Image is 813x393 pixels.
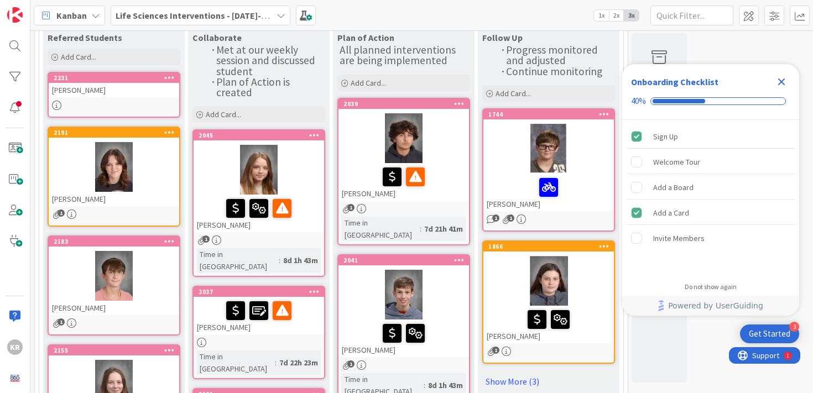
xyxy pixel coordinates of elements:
[338,255,469,357] div: 2041[PERSON_NAME]
[351,78,386,88] span: Add Card...
[631,96,790,106] div: Checklist progress: 40%
[506,65,602,78] span: Continue monitoring
[58,4,60,13] div: 1
[49,73,179,97] div: 2231[PERSON_NAME]
[424,379,425,391] span: :
[338,99,469,201] div: 2039[PERSON_NAME]
[49,192,179,206] div: [PERSON_NAME]
[338,163,469,201] div: [PERSON_NAME]
[488,111,614,118] div: 1744
[206,109,241,119] span: Add Card...
[197,350,275,375] div: Time in [GEOGRAPHIC_DATA]
[740,324,799,343] div: Open Get Started checklist, remaining modules: 3
[7,339,23,355] div: KR
[49,128,179,206] div: 2191[PERSON_NAME]
[49,237,179,315] div: 2183[PERSON_NAME]
[622,296,799,316] div: Footer
[280,254,321,266] div: 8d 1h 43m
[49,83,179,97] div: [PERSON_NAME]
[622,64,799,316] div: Checklist Container
[483,109,614,211] div: 1744[PERSON_NAME]
[492,347,499,354] span: 1
[54,238,179,245] div: 2183
[199,288,324,296] div: 2037
[58,209,65,217] span: 1
[56,9,87,22] span: Kanban
[622,120,799,275] div: Checklist items
[650,6,733,25] input: Quick Filter...
[773,73,790,91] div: Close Checklist
[192,32,242,43] span: Collaborate
[627,124,795,149] div: Sign Up is complete.
[337,32,394,43] span: Plan of Action
[483,242,614,251] div: 1866
[653,181,694,194] div: Add a Board
[628,296,794,316] a: Powered by UserGuiding
[492,214,499,222] span: 1
[343,256,469,264] div: 2041
[627,201,795,225] div: Add a Card is complete.
[216,43,317,78] span: Met at our weekly session and discussed student
[653,206,689,219] div: Add a Card
[49,345,179,355] div: 2155
[216,75,292,99] span: Plan of Action is created
[653,130,678,143] div: Sign Up
[653,155,700,169] div: Welcome Tour
[194,130,324,140] div: 2045
[49,237,179,247] div: 2183
[54,347,179,354] div: 2155
[340,43,458,67] span: All planned interventions are being implemented
[199,132,324,139] div: 2045
[197,248,279,273] div: Time in [GEOGRAPHIC_DATA]
[482,32,523,43] span: Follow Up
[668,299,763,312] span: Powered by UserGuiding
[624,10,639,21] span: 3x
[54,129,179,137] div: 2191
[338,255,469,265] div: 2041
[343,100,469,108] div: 2039
[627,226,795,250] div: Invite Members is incomplete.
[342,217,420,241] div: Time in [GEOGRAPHIC_DATA]
[7,370,23,386] img: avatar
[277,357,321,369] div: 7d 22h 23m
[425,379,466,391] div: 8d 1h 43m
[789,322,799,332] div: 3
[58,318,65,326] span: 1
[483,174,614,211] div: [PERSON_NAME]
[49,73,179,83] div: 2231
[202,235,210,243] span: 1
[194,287,324,334] div: 2037[PERSON_NAME]
[275,357,277,369] span: :
[653,232,705,245] div: Invite Members
[347,360,355,368] span: 1
[483,306,614,343] div: [PERSON_NAME]
[507,214,514,222] span: 1
[61,52,96,62] span: Add Card...
[482,373,615,390] a: Show More (3)
[194,195,324,232] div: [PERSON_NAME]
[48,32,122,43] span: Referred Students
[116,10,287,21] b: Life Sciences Interventions - [DATE]-[DATE]
[483,109,614,119] div: 1744
[631,96,646,106] div: 40%
[49,128,179,138] div: 2191
[420,223,421,235] span: :
[194,130,324,232] div: 2045[PERSON_NAME]
[194,287,324,297] div: 2037
[483,242,614,343] div: 1866[PERSON_NAME]
[685,282,737,291] div: Do not show again
[506,43,600,67] span: Progress monitored and adjusted
[338,319,469,357] div: [PERSON_NAME]
[594,10,609,21] span: 1x
[496,88,531,98] span: Add Card...
[749,328,790,339] div: Get Started
[23,2,50,15] span: Support
[488,243,614,250] div: 1866
[338,99,469,109] div: 2039
[7,7,23,23] img: Visit kanbanzone.com
[279,254,280,266] span: :
[49,301,179,315] div: [PERSON_NAME]
[54,74,179,82] div: 2231
[347,204,355,211] span: 1
[627,150,795,174] div: Welcome Tour is incomplete.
